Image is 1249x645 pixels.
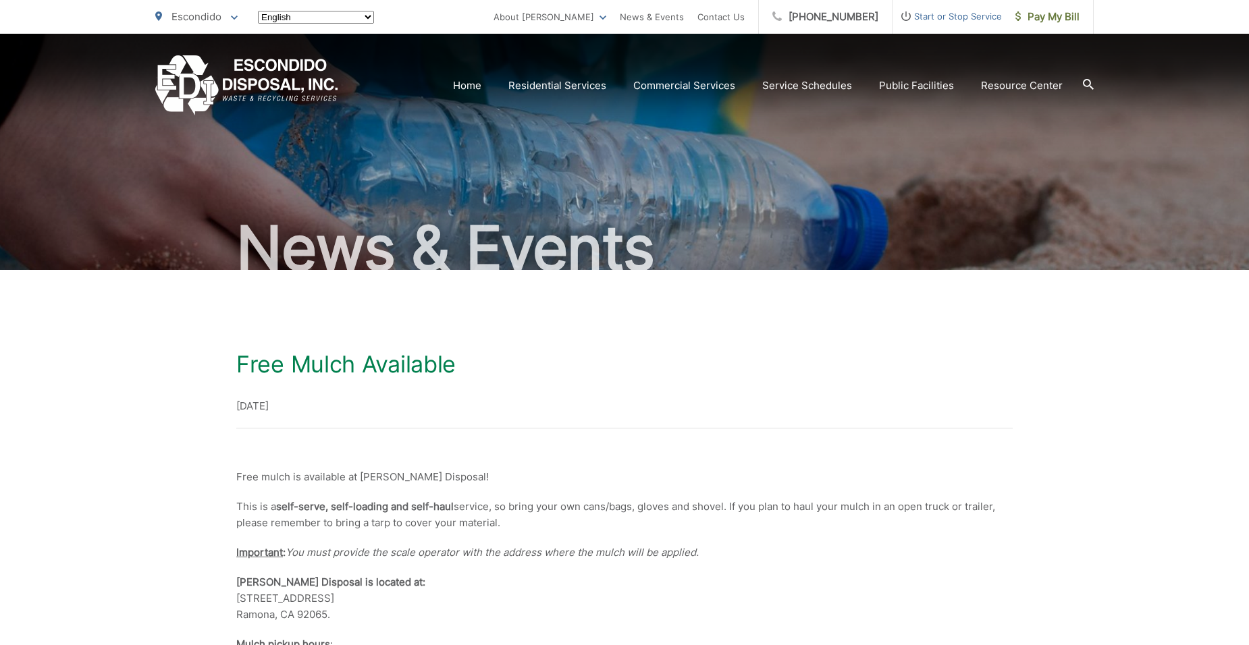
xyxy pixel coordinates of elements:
em: You must provide the scale operator with the address where the mulch will be applied. [286,546,699,559]
a: Service Schedules [762,78,852,94]
h2: News & Events [155,215,1094,282]
a: Contact Us [697,9,745,25]
h1: Free Mulch Available [236,351,1013,378]
strong: : [236,546,286,559]
a: News & Events [620,9,684,25]
a: Resource Center [981,78,1063,94]
strong: [PERSON_NAME] Disposal is located at: [236,576,425,588]
a: EDCD logo. Return to the homepage. [155,55,338,115]
strong: self-serve, self-loading and self-haul [276,500,454,513]
a: About [PERSON_NAME] [494,9,606,25]
p: [DATE] [236,398,1013,414]
a: Home [453,78,481,94]
p: [STREET_ADDRESS] Ramona, CA 92065. [236,574,1013,623]
a: Commercial Services [633,78,735,94]
span: Important [236,546,283,559]
span: Escondido [171,10,221,23]
span: Pay My Bill [1015,9,1080,25]
a: Public Facilities [879,78,954,94]
p: This is a service, so bring your own cans/bags, gloves and shovel. If you plan to haul your mulch... [236,499,1013,531]
a: Residential Services [508,78,606,94]
select: Select a language [258,11,374,24]
p: Free mulch is available at [PERSON_NAME] Disposal! [236,469,1013,485]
